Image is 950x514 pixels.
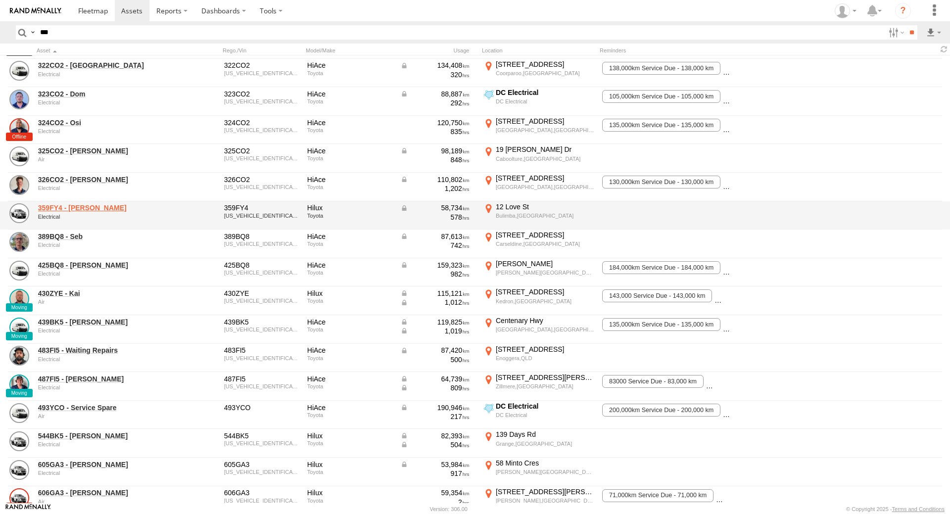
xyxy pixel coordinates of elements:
[496,345,594,354] div: [STREET_ADDRESS]
[38,460,174,469] a: 605GA3 - [PERSON_NAME]
[938,45,950,54] span: Refresh
[224,213,300,219] div: MR0CX3CB804338537
[602,261,720,274] span: 184,000km Service Due - 184,000 km
[223,47,302,54] div: Rego./Vin
[496,440,594,447] div: Grange,[GEOGRAPHIC_DATA]
[9,90,29,109] a: View Asset Details
[400,213,470,222] div: 578
[496,459,594,467] div: 58 Minto Cres
[38,175,174,184] a: 326CO2 - [PERSON_NAME]
[400,460,470,469] div: Data from Vehicle CANbus
[400,488,470,497] div: 59,354
[306,47,395,54] div: Model/Make
[482,88,596,115] label: Click to View Current Location
[496,88,594,97] div: DC Electrical
[307,270,393,276] div: Toyota
[925,25,942,40] label: Export results as...
[496,373,594,382] div: [STREET_ADDRESS][PERSON_NAME]
[400,203,470,212] div: Data from Vehicle CANbus
[307,127,393,133] div: Toyota
[38,356,174,362] div: undefined
[307,203,393,212] div: Hilux
[400,98,470,107] div: 292
[496,316,594,325] div: Centenary Hwy
[37,47,175,54] div: Click to Sort
[496,145,594,154] div: 19 [PERSON_NAME] Dr
[399,47,478,54] div: Usage
[400,118,470,127] div: 120,750
[496,412,594,419] div: DC Electrical
[482,345,596,372] label: Click to View Current Location
[307,412,393,418] div: Toyota
[38,214,174,220] div: undefined
[5,504,51,514] a: Visit our Website
[496,155,594,162] div: Caboolture,[GEOGRAPHIC_DATA]
[224,61,300,70] div: 322CO2
[38,128,174,134] div: undefined
[10,7,61,14] img: rand-logo.svg
[400,298,470,307] div: Data from Vehicle CANbus
[307,327,393,332] div: Toyota
[400,155,470,164] div: 848
[496,60,594,69] div: [STREET_ADDRESS]
[224,261,300,270] div: 425BQ8
[602,404,720,417] span: 200,000km Service Due - 200,000 km
[496,202,594,211] div: 12 Love St
[496,117,594,126] div: [STREET_ADDRESS]
[307,98,393,104] div: Toyota
[400,241,470,250] div: 742
[307,70,393,76] div: Toyota
[400,61,470,70] div: Data from Vehicle CANbus
[38,384,174,390] div: undefined
[38,441,174,447] div: undefined
[496,70,594,77] div: Coorparoo,[GEOGRAPHIC_DATA]
[307,118,393,127] div: HiAce
[482,373,596,400] label: Click to View Current Location
[307,184,393,190] div: Toyota
[496,174,594,183] div: [STREET_ADDRESS]
[496,430,594,439] div: 139 Days Rd
[38,156,174,162] div: undefined
[38,146,174,155] a: 325CO2 - [PERSON_NAME]
[496,402,594,411] div: DC Electrical
[9,61,29,81] a: View Asset Details
[307,298,393,304] div: Toyota
[496,269,594,276] div: [PERSON_NAME][GEOGRAPHIC_DATA],[GEOGRAPHIC_DATA]
[602,318,720,331] span: 135,000km Service Due - 135,000 km
[224,155,300,161] div: JTFRA3AP208029137
[9,232,29,252] a: View Asset Details
[224,488,300,497] div: 606GA3
[602,119,720,132] span: 135,000km Service Due - 135,000 km
[9,118,29,138] a: View Asset Details
[496,383,594,390] div: Zillmere,[GEOGRAPHIC_DATA]
[307,90,393,98] div: HiAce
[38,346,174,355] a: 483FI5 - Waiting Repairs
[400,346,470,355] div: Data from Vehicle CANbus
[224,355,300,361] div: JTFRA3AW608046367
[38,271,174,277] div: undefined
[496,287,594,296] div: [STREET_ADDRESS]
[496,468,594,475] div: [PERSON_NAME][GEOGRAPHIC_DATA],[GEOGRAPHIC_DATA]
[224,270,300,276] div: JTFRA3AP308025890
[38,90,174,98] a: 323CO2 - Dom
[9,146,29,166] a: View Asset Details
[307,498,393,504] div: Toyota
[400,270,470,279] div: 982
[224,70,300,76] div: JTFRA3AP808029188
[482,174,596,200] label: Click to View Current Location
[38,374,174,383] a: 487FI5 - [PERSON_NAME]
[846,506,945,512] div: © Copyright 2025 -
[482,459,596,485] label: Click to View Current Location
[307,261,393,270] div: HiAce
[224,327,300,332] div: JTFRA3AP508023655
[224,383,300,389] div: JTFRA3AW408046318
[482,145,596,172] label: Click to View Current Location
[224,118,300,127] div: 324CO2
[307,232,393,241] div: HiAce
[38,299,174,305] div: undefined
[496,298,594,305] div: Kedron,[GEOGRAPHIC_DATA]
[895,3,911,19] i: ?
[224,232,300,241] div: 389BQ8
[400,383,470,392] div: Data from Vehicle CANbus
[29,25,37,40] label: Search Query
